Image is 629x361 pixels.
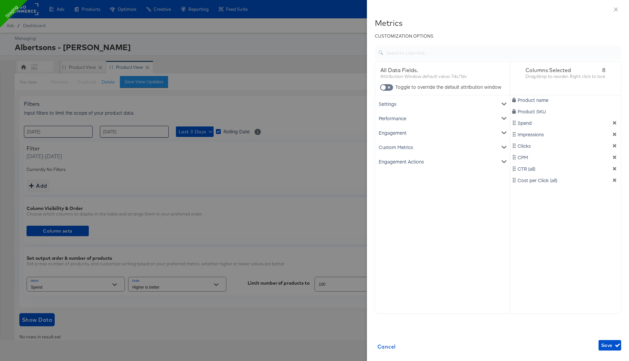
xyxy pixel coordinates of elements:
button: Save [599,340,621,351]
span: 8 [602,67,605,73]
div: Engagement Actions [376,154,509,169]
div: Performance [376,111,509,125]
span: Cancel [377,342,396,351]
div: Columns Selected [525,67,605,73]
div: Impressions [512,131,620,138]
div: CTR (all) [512,165,620,172]
div: Attribution Window default value: 7dc/1dv [380,73,505,80]
span: CPM [518,154,528,161]
span: CTR (all) [518,165,535,172]
div: CPM [512,154,620,161]
button: Cancel [375,340,398,353]
span: Save [601,341,619,350]
span: Clicks [518,142,531,149]
div: Metrics [375,18,621,28]
div: Engagement [376,125,509,140]
span: Toggle to override the default attribution window [395,84,502,90]
div: Custom Metrics [376,140,509,154]
div: CUSTOMIZATION OPTIONS [375,33,621,39]
div: Cost per Click (all) [512,177,620,183]
span: Cost per Click (all) [518,177,557,183]
div: Clicks [512,142,620,149]
div: Drag/drop to reorder. Right click to lock [525,73,605,80]
span: Product name [518,97,548,103]
div: Spend [512,120,620,126]
div: dimension-list [510,62,621,313]
div: metrics-list [375,95,510,276]
div: Settings [376,97,509,111]
input: Search for a data field... [383,43,621,57]
span: Spend [518,120,532,126]
span: close [613,7,619,12]
div: All Data Fields. [380,67,505,73]
span: Impressions [518,131,544,138]
span: Product SKU [518,108,546,115]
